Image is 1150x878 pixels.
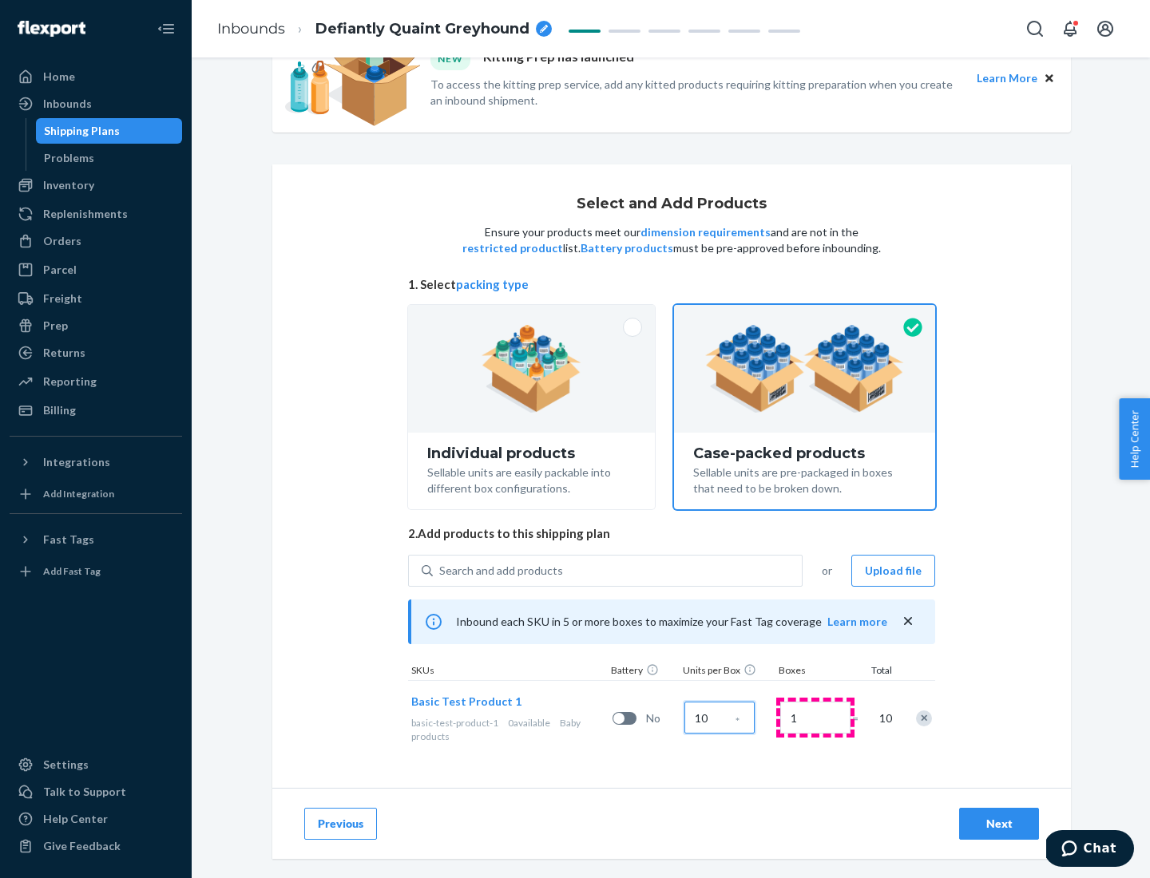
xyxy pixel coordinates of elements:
div: Sellable units are easily packable into different box configurations. [427,461,636,496]
button: Open account menu [1089,13,1121,45]
div: Add Integration [43,487,114,500]
h1: Select and Add Products [577,196,767,212]
div: Integrations [43,454,110,470]
a: Shipping Plans [36,118,183,144]
button: Help Center [1119,398,1150,480]
p: Kitting Prep has launched [483,48,634,69]
span: 2. Add products to this shipping plan [408,525,935,542]
span: 1. Select [408,276,935,293]
div: Prep [43,318,68,334]
div: Talk to Support [43,784,126,800]
img: Flexport logo [18,21,85,37]
div: Inbounds [43,96,92,112]
button: close [900,613,916,630]
a: Freight [10,286,182,311]
button: Next [959,808,1039,840]
button: Fast Tags [10,527,182,552]
button: Previous [304,808,377,840]
a: Reporting [10,369,182,394]
a: Inbounds [10,91,182,117]
a: Inventory [10,172,182,198]
a: Problems [36,145,183,171]
a: Home [10,64,182,89]
div: Parcel [43,262,77,278]
iframe: Opens a widget where you can chat to one of our agents [1046,830,1134,870]
button: Open Search Box [1019,13,1051,45]
a: Add Integration [10,481,182,507]
button: Give Feedback [10,833,182,859]
div: Total [855,663,895,680]
div: Units per Box [680,663,775,680]
div: Replenishments [43,206,128,222]
span: or [822,563,832,579]
span: = [852,710,868,726]
span: 0 available [508,717,550,729]
p: To access the kitting prep service, add any kitted products requiring kitting preparation when yo... [430,77,962,109]
div: Search and add products [439,563,563,579]
div: Billing [43,402,76,418]
button: Close [1041,69,1058,87]
a: Inbounds [217,20,285,38]
button: Learn more [827,614,887,630]
div: Remove Item [916,710,932,726]
div: Sellable units are pre-packaged in boxes that need to be broken down. [693,461,916,496]
div: Case-packed products [693,445,916,461]
span: 10 [876,710,892,726]
div: Orders [43,233,81,249]
button: dimension requirements [640,224,771,240]
div: Home [43,69,75,85]
div: Baby products [411,716,606,743]
input: Number of boxes [780,702,851,734]
button: Integrations [10,449,182,475]
div: Reporting [43,374,97,390]
button: Battery products [581,240,673,256]
button: Basic Test Product 1 [411,694,521,710]
div: Individual products [427,445,636,461]
div: Battery [608,663,680,680]
img: case-pack.59cecea509d18c883b923b81aeac6d0b.png [705,325,904,413]
a: Orders [10,228,182,254]
div: Fast Tags [43,532,94,548]
img: individual-pack.facf35554cb0f1810c75b2bd6df2d64e.png [482,325,581,413]
a: Returns [10,340,182,366]
div: Give Feedback [43,838,121,854]
div: Add Fast Tag [43,564,101,578]
input: Case Quantity [684,702,755,734]
div: Problems [44,150,94,166]
div: Inbound each SKU in 5 or more boxes to maximize your Fast Tag coverage [408,599,935,644]
a: Replenishments [10,201,182,227]
a: Prep [10,313,182,338]
button: Talk to Support [10,779,182,805]
div: Help Center [43,811,108,827]
div: SKUs [408,663,608,680]
div: Settings [43,757,89,773]
a: Parcel [10,257,182,283]
button: Open notifications [1054,13,1086,45]
button: Upload file [851,555,935,587]
div: Next [973,816,1025,832]
a: Help Center [10,806,182,832]
div: Returns [43,345,85,361]
div: Inventory [43,177,94,193]
div: NEW [430,48,470,69]
span: basic-test-product-1 [411,717,498,729]
p: Ensure your products meet our and are not in the list. must be pre-approved before inbounding. [461,224,882,256]
a: Add Fast Tag [10,559,182,584]
span: Basic Test Product 1 [411,694,521,708]
ol: breadcrumbs [204,6,565,53]
span: Defiantly Quaint Greyhound [315,19,529,40]
button: Close Navigation [150,13,182,45]
a: Settings [10,752,182,777]
div: Freight [43,291,82,307]
button: packing type [456,276,529,293]
div: Shipping Plans [44,123,120,139]
button: Learn More [977,69,1037,87]
div: Boxes [775,663,855,680]
span: No [646,710,678,726]
button: restricted product [462,240,563,256]
a: Billing [10,397,182,423]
